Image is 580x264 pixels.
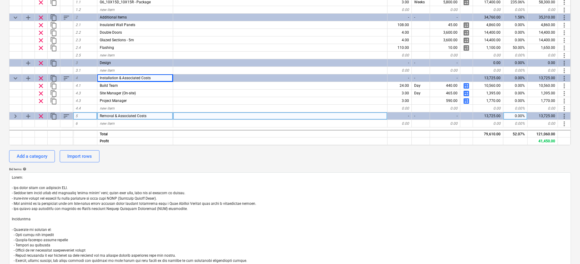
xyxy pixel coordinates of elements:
[503,67,528,74] div: 0.00%
[473,90,503,97] div: 1,395.00
[37,113,45,120] span: Remove row
[430,44,460,52] div: 10.00
[100,68,115,73] span: new item
[50,113,57,120] span: Duplicate category
[430,6,460,14] div: 0.00
[387,6,412,14] div: 0.00
[387,90,412,97] div: 3.00
[463,29,470,36] span: Manage detailed breakdown for the row
[528,6,558,14] div: 0.00
[473,59,503,67] div: 0.00
[50,75,57,82] span: Duplicate category
[37,90,45,97] span: Remove row
[473,36,503,44] div: 14,400.00
[561,97,568,105] span: More actions
[561,113,568,120] span: More actions
[412,82,430,90] div: Day
[387,97,412,105] div: 3.00
[100,46,114,50] span: Flashing
[100,30,122,35] span: Double Doors
[473,67,503,74] div: 0.00
[503,6,528,14] div: 0.00%
[97,130,173,137] div: Total
[430,105,460,112] div: 0.00
[37,29,45,36] span: Remove row
[528,52,558,59] div: 0.00
[473,97,503,105] div: 1,770.00
[430,14,460,21] div: -
[75,8,81,12] span: 1.2
[503,120,528,127] div: 0.00%
[387,36,412,44] div: 4.00
[528,112,558,120] div: 13,725.00
[473,6,503,14] div: 0.00
[430,97,460,105] div: 590.00
[50,14,57,21] span: Duplicate category
[430,82,460,90] div: 440.00
[503,14,528,21] div: 1.58%
[387,82,412,90] div: 24.00
[100,76,151,80] span: Installation & Associated Costs
[75,46,81,50] span: 2.4
[561,67,568,74] span: More actions
[561,120,568,127] span: More actions
[50,90,57,97] span: Duplicate row
[12,113,19,120] span: Expand category
[503,59,528,67] div: 0.00%
[503,112,528,120] div: 0.00%
[528,105,558,112] div: 0.00
[430,112,460,120] div: -
[387,44,412,52] div: 110.00
[561,29,568,36] span: More actions
[430,67,460,74] div: 0.00
[473,112,503,120] div: 13,725.00
[503,105,528,112] div: 0.00%
[473,130,503,137] div: 79,610.00
[75,61,78,65] span: 3
[473,44,503,52] div: 1,100.00
[528,137,558,145] div: 41,450.00
[430,90,460,97] div: 465.00
[100,91,136,95] span: Site Manager (On-site)
[561,82,568,90] span: More actions
[75,83,81,88] span: 4.1
[463,22,470,29] span: Manage detailed breakdown for the row
[561,105,568,112] span: More actions
[463,82,470,90] span: Manage detailed breakdown for the row
[503,52,528,59] div: 0.00%
[503,44,528,52] div: 50.00%
[100,53,115,57] span: new item
[75,99,81,103] span: 4.3
[75,76,78,80] span: 4
[50,59,57,67] span: Duplicate category
[473,52,503,59] div: 0.00
[25,14,32,21] span: Add sub category to row
[75,53,81,57] span: 2.5
[50,82,57,90] span: Duplicate row
[75,30,81,35] span: 2.2
[561,44,568,52] span: More actions
[387,74,412,82] div: -
[561,90,568,97] span: More actions
[100,61,111,65] span: Design
[550,235,580,264] iframe: Chat Widget
[528,97,558,105] div: 1,770.00
[473,29,503,36] div: 14,400.00
[561,59,568,67] span: More actions
[100,8,115,12] span: new item
[528,14,558,21] div: 35,310.00
[387,67,412,74] div: 0.00
[12,75,19,82] span: Collapse category
[528,44,558,52] div: 1,650.00
[561,37,568,44] span: More actions
[75,38,81,42] span: 2.3
[503,130,528,137] div: 52.07%
[503,82,528,90] div: 0.00%
[63,113,70,120] span: Sort rows within category
[387,14,412,21] div: -
[17,152,47,160] div: Add a category
[100,23,135,27] span: Insulated Wall Panels
[528,74,558,82] div: 13,725.00
[50,44,57,52] span: Duplicate row
[50,22,57,29] span: Duplicate row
